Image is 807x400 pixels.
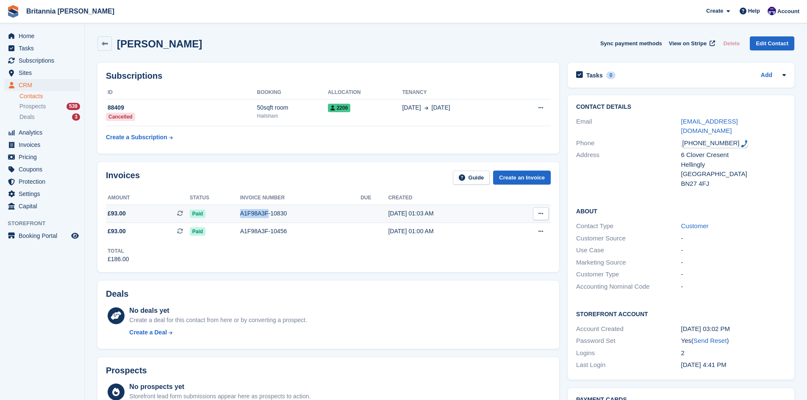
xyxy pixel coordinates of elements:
span: Paid [190,210,205,218]
div: Create a deal for this contact from here or by converting a prospect. [129,316,307,325]
div: No deals yet [129,306,307,316]
span: Help [748,7,760,15]
a: Add [761,71,772,80]
span: £93.00 [108,209,126,218]
div: 50sqft room [257,103,328,112]
a: Create a Subscription [106,130,173,145]
div: Phone [576,138,681,148]
a: [EMAIL_ADDRESS][DOMAIN_NAME] [681,118,738,135]
th: Booking [257,86,328,99]
span: View on Stripe [669,39,707,48]
span: Deals [19,113,35,121]
h2: [PERSON_NAME] [117,38,202,50]
div: Create a Subscription [106,133,167,142]
button: Delete [720,36,743,50]
span: Settings [19,188,69,200]
span: Storefront [8,219,84,228]
div: Customer Source [576,234,681,243]
div: - [681,270,786,279]
a: menu [4,200,80,212]
div: - [681,258,786,268]
span: ( ) [691,337,729,344]
a: Send Reset [693,337,727,344]
div: Account Created [576,324,681,334]
h2: Invoices [106,171,140,185]
th: Allocation [328,86,402,99]
div: Password Set [576,336,681,346]
div: - [681,234,786,243]
h2: About [576,207,786,215]
span: Subscriptions [19,55,69,66]
button: Sync payment methods [600,36,662,50]
h2: Deals [106,289,128,299]
span: Sites [19,67,69,79]
div: 0 [606,72,616,79]
div: 88409 [106,103,257,112]
th: Created [388,191,505,205]
div: BN27 4FJ [681,179,786,189]
span: Create [706,7,723,15]
a: menu [4,127,80,138]
div: Accounting Nominal Code [576,282,681,292]
h2: Subscriptions [106,71,551,81]
div: Customer Type [576,270,681,279]
a: menu [4,230,80,242]
span: Account [777,7,799,16]
span: Pricing [19,151,69,163]
a: menu [4,30,80,42]
div: 6 Clover Cresent [681,150,786,160]
div: A1F98A3F-10456 [240,227,361,236]
h2: Storefront Account [576,309,786,318]
div: Call: +447536098708 [681,138,748,148]
a: Create a Deal [129,328,307,337]
th: Tenancy [402,86,510,99]
div: Total [108,247,129,255]
div: [GEOGRAPHIC_DATA] [681,169,786,179]
span: [DATE] [402,103,421,112]
div: Marketing Source [576,258,681,268]
div: Cancelled [106,113,135,121]
img: Cameron Ballard [768,7,776,15]
div: Logins [576,348,681,358]
img: stora-icon-8386f47178a22dfd0bd8f6a31ec36ba5ce8667c1dd55bd0f319d3a0aa187defe.svg [7,5,19,18]
a: menu [4,79,80,91]
th: Due [361,191,388,205]
a: Customer [681,222,709,229]
a: View on Stripe [666,36,717,50]
span: Home [19,30,69,42]
span: [DATE] [432,103,450,112]
a: Contacts [19,92,80,100]
a: menu [4,176,80,188]
div: - [681,282,786,292]
div: Hellingly [681,160,786,170]
a: menu [4,42,80,54]
a: Create an Invoice [493,171,551,185]
th: Amount [106,191,190,205]
a: Deals 3 [19,113,80,121]
span: Coupons [19,163,69,175]
h2: Tasks [586,72,603,79]
div: £186.00 [108,255,129,264]
span: Paid [190,227,205,236]
span: Invoices [19,139,69,151]
span: Tasks [19,42,69,54]
time: 2025-05-30 15:41:18 UTC [681,361,727,368]
a: Preview store [70,231,80,241]
th: Status [190,191,240,205]
div: Email [576,117,681,136]
th: Invoice number [240,191,361,205]
span: Analytics [19,127,69,138]
a: menu [4,151,80,163]
h2: Prospects [106,366,147,375]
span: 2206 [328,104,351,112]
a: Guide [453,171,490,185]
div: Create a Deal [129,328,167,337]
a: menu [4,188,80,200]
a: menu [4,67,80,79]
span: CRM [19,79,69,91]
div: 3 [72,113,80,121]
a: Prospects 539 [19,102,80,111]
th: ID [106,86,257,99]
a: Edit Contact [750,36,794,50]
div: 2 [681,348,786,358]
